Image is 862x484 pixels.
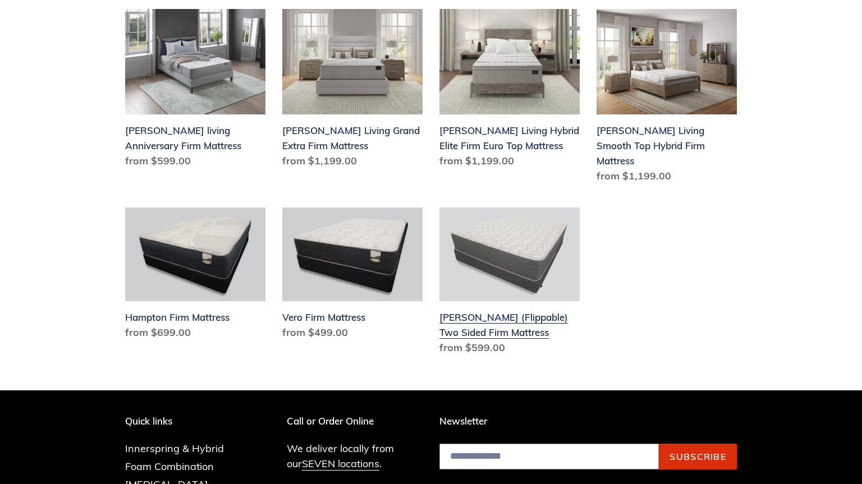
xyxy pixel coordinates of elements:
a: Innerspring & Hybrid [125,442,224,455]
button: Subscribe [659,444,737,469]
a: Scott Living Smooth Top Hybrid Firm Mattress [597,9,737,188]
p: Quick links [125,416,241,427]
a: Scott living Anniversary Firm Mattress [125,9,265,173]
a: Vero Firm Mattress [282,208,423,344]
p: We deliver locally from our . [287,441,423,471]
p: Newsletter [439,416,737,427]
input: Email address [439,444,659,469]
a: Foam Combination [125,460,214,473]
a: Hampton Firm Mattress [125,208,265,344]
a: Scott Living Grand Extra Firm Mattress [282,9,423,173]
a: Del Ray (Flippable) Two Sided Firm Mattress [439,208,580,359]
a: SEVEN locations [302,457,379,471]
p: Call or Order Online [287,416,423,427]
span: Subscribe [670,451,726,462]
a: Scott Living Hybrid Elite Firm Euro Top Mattress [439,9,580,173]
